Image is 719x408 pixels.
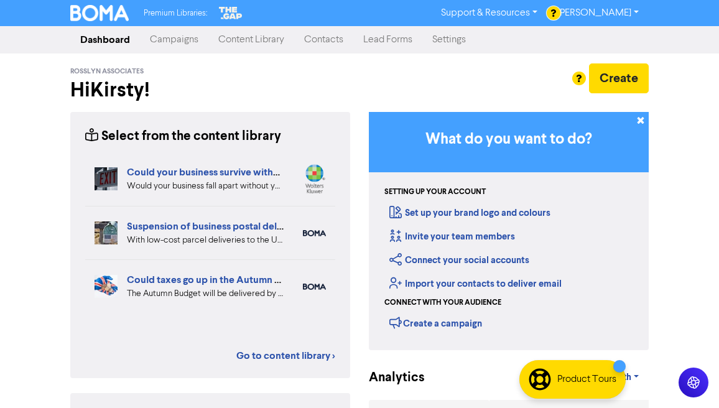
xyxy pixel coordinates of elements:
a: Suspension of business postal deliveries to the [GEOGRAPHIC_DATA]: what options do you have? [127,220,565,233]
a: Invite your team members [389,231,515,243]
div: Would your business fall apart without you? What’s your Plan B in case of accident, illness, or j... [127,180,284,193]
div: Select from the content library [85,127,281,146]
span: Premium Libraries: [144,9,207,17]
img: wolterskluwer [303,164,326,194]
a: Connect your social accounts [389,254,529,266]
div: With low-cost parcel deliveries to the US now facing tariffs, many international postal services ... [127,234,284,247]
span: Last month [587,372,631,383]
a: Could your business survive without you? [127,166,312,178]
img: BOMA Logo [70,5,129,21]
h2: Hi Kirsty ! [70,78,350,102]
div: Analytics [369,368,400,387]
a: Set up your brand logo and colours [389,207,550,219]
div: Connect with your audience [384,297,501,308]
a: [PERSON_NAME] [547,3,649,23]
a: Dashboard [70,27,140,52]
a: Settings [422,27,476,52]
a: Could taxes go up in the Autumn Budget?: How to be ready [127,274,389,286]
a: Content Library [208,27,294,52]
a: Contacts [294,27,353,52]
img: The Gap [217,5,244,21]
div: Getting Started in BOMA [369,112,649,350]
a: Campaigns [140,27,208,52]
img: boma [303,284,326,290]
span: Rosslyn Associates [70,67,144,76]
div: Setting up your account [384,187,486,198]
a: Support & Resources [431,3,547,23]
h3: What do you want to do? [387,131,630,149]
iframe: Chat Widget [657,348,719,408]
a: Import your contacts to deliver email [389,278,562,290]
img: boma [303,230,326,237]
div: The Autumn Budget will be delivered by the Chancellor soon. But what personal and business tax ch... [127,287,284,300]
a: Lead Forms [353,27,422,52]
a: Go to content library > [236,348,335,363]
div: Create a campaign [389,313,482,332]
button: Create [589,63,649,93]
